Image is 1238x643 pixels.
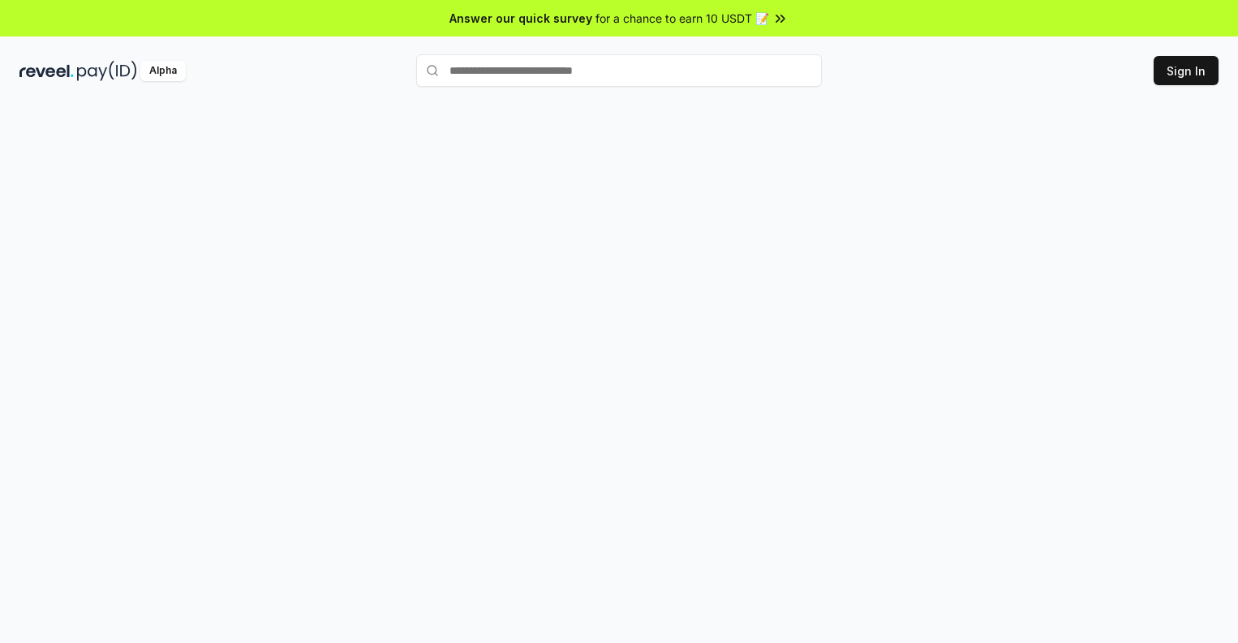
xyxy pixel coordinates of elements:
[77,61,137,81] img: pay_id
[140,61,186,81] div: Alpha
[449,10,592,27] span: Answer our quick survey
[1154,56,1219,85] button: Sign In
[595,10,769,27] span: for a chance to earn 10 USDT 📝
[19,61,74,81] img: reveel_dark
